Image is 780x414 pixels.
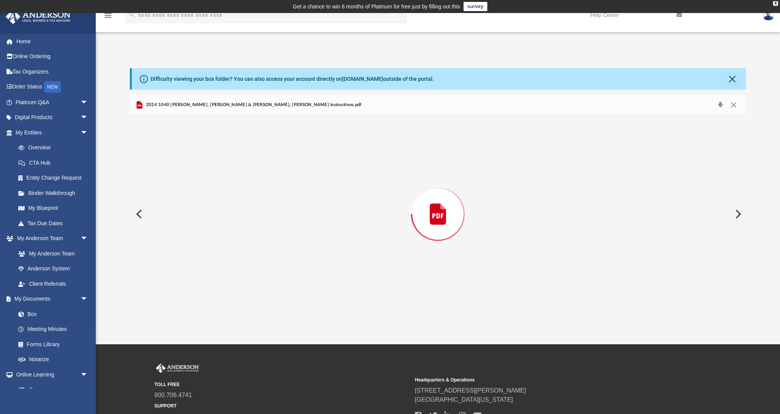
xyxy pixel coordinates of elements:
[11,140,100,155] a: Overview
[11,352,96,367] a: Notarize
[11,261,96,277] a: Anderson System
[293,2,460,11] div: Get a chance to win 6 months of Platinum for free just by filling out this
[11,337,92,352] a: Forms Library
[5,231,96,246] a: My Anderson Teamarrow_drop_down
[11,155,100,170] a: CTA Hub
[5,79,100,95] a: Order StatusNEW
[11,185,100,201] a: Binder Walkthrough
[727,74,738,84] button: Close
[80,125,96,141] span: arrow_drop_down
[11,216,100,231] a: Tax Due Dates
[44,81,61,93] div: NEW
[11,201,96,216] a: My Blueprint
[5,291,96,307] a: My Documentsarrow_drop_down
[130,203,147,225] button: Previous File
[151,75,434,83] div: Difficulty viewing your box folder? You can also access your account directly on outside of the p...
[415,376,670,383] small: Headquarters & Operations
[80,110,96,126] span: arrow_drop_down
[11,306,92,322] a: Box
[763,10,774,21] img: User Pic
[415,387,526,394] a: [STREET_ADDRESS][PERSON_NAME]
[103,15,113,20] a: menu
[11,170,100,186] a: Entity Change Request
[5,367,96,382] a: Online Learningarrow_drop_down
[727,100,741,110] button: Close
[5,95,100,110] a: Platinum Q&Aarrow_drop_down
[154,392,192,398] a: 800.706.4741
[11,322,96,337] a: Meeting Minutes
[80,95,96,110] span: arrow_drop_down
[80,367,96,383] span: arrow_drop_down
[80,291,96,307] span: arrow_drop_down
[11,246,92,261] a: My Anderson Team
[103,11,113,20] i: menu
[80,231,96,247] span: arrow_drop_down
[154,363,200,373] img: Anderson Advisors Platinum Portal
[128,10,136,19] i: search
[11,276,96,291] a: Client Referrals
[3,9,73,24] img: Anderson Advisors Platinum Portal
[5,34,100,49] a: Home
[5,125,100,140] a: My Entitiesarrow_drop_down
[144,101,361,108] span: 2024 1040 [PERSON_NAME], [PERSON_NAME] & [PERSON_NAME], [PERSON_NAME] Instructions.pdf
[415,396,513,403] a: [GEOGRAPHIC_DATA][US_STATE]
[464,2,487,11] a: survey
[342,76,383,82] a: [DOMAIN_NAME]
[773,1,778,6] div: close
[5,110,100,125] a: Digital Productsarrow_drop_down
[713,100,727,110] button: Download
[5,49,100,64] a: Online Ordering
[11,382,96,398] a: Courses
[154,381,410,388] small: TOLL FREE
[130,95,746,313] div: Preview
[154,403,410,409] small: SUPPORT
[729,203,746,225] button: Next File
[5,64,100,79] a: Tax Organizers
